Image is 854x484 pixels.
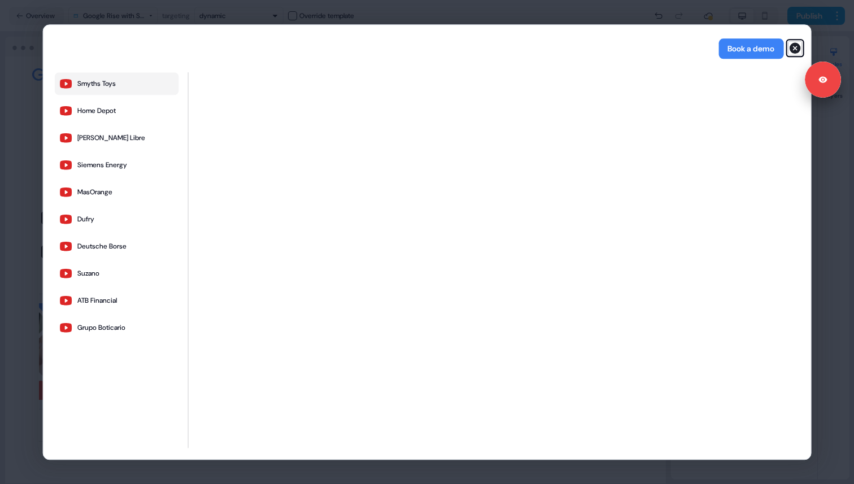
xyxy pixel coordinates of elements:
button: [PERSON_NAME] Libre [55,127,179,149]
div: ATB Financial [77,296,117,305]
div: [PERSON_NAME] Libre [77,133,145,142]
div: Smyths Toys [77,79,116,88]
div: Dufry [77,215,94,224]
button: Deutsche Borse [55,235,179,258]
button: Smyths Toys [55,72,179,95]
div: MasOrange [77,188,112,197]
button: MasOrange [55,181,179,203]
button: Home Depot [55,99,179,122]
div: Siemens Energy [77,160,127,169]
div: Home Depot [77,106,116,115]
button: Siemens Energy [55,154,179,176]
div: Grupo Boticario [77,323,125,332]
button: Book a demo [718,38,783,59]
button: Grupo Boticario [55,316,179,339]
div: Suzano [77,269,99,278]
div: Deutsche Borse [77,242,127,251]
button: ATB Financial [55,289,179,312]
button: Suzano [55,262,179,285]
button: Dufry [55,208,179,230]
